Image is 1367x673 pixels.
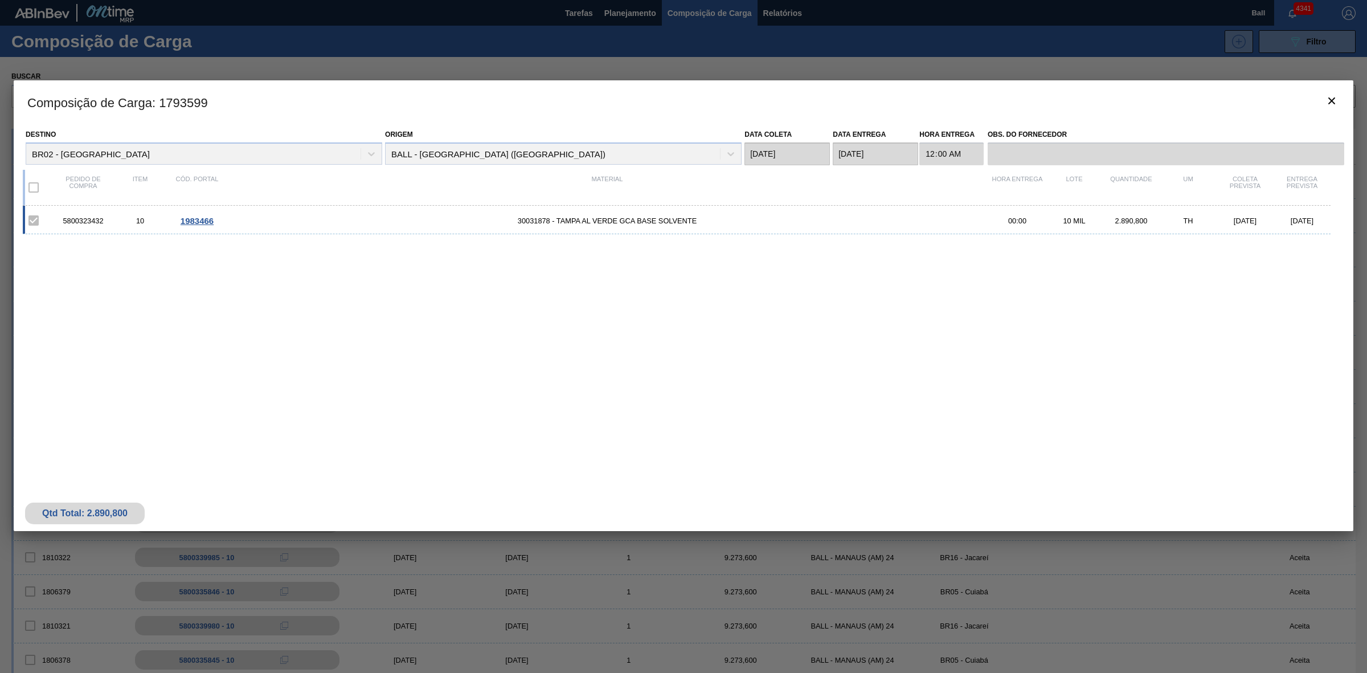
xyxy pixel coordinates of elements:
div: Material [226,176,989,199]
div: 10 [112,217,169,225]
div: 5800323432 [55,217,112,225]
span: 1983466 [181,216,214,226]
div: UM [1160,176,1217,199]
label: Data coleta [744,130,792,138]
label: Destino [26,130,56,138]
label: Obs. do Fornecedor [988,127,1344,143]
div: [DATE] [1274,217,1331,225]
div: 00:00 [989,217,1046,225]
div: Cód. Portal [169,176,226,199]
div: Pedido de compra [55,176,112,199]
div: Item [112,176,169,199]
div: 10 MIL [1046,217,1103,225]
div: Ir para o Pedido [169,216,226,226]
h3: Composição de Carga : 1793599 [14,80,1353,124]
div: Lote [1046,176,1103,199]
div: TH [1160,217,1217,225]
label: Origem [385,130,413,138]
div: Quantidade [1103,176,1160,199]
span: 30031878 - TAMPA AL VERDE GCA BASE SOLVENTE [226,217,989,225]
input: dd/mm/yyyy [833,142,918,165]
div: Hora Entrega [989,176,1046,199]
div: 2.890,800 [1103,217,1160,225]
div: Qtd Total: 2.890,800 [34,508,136,519]
div: Entrega Prevista [1274,176,1331,199]
label: Data entrega [833,130,886,138]
input: dd/mm/yyyy [744,142,830,165]
div: [DATE] [1217,217,1274,225]
div: Coleta Prevista [1217,176,1274,199]
label: Hora Entrega [919,127,984,143]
